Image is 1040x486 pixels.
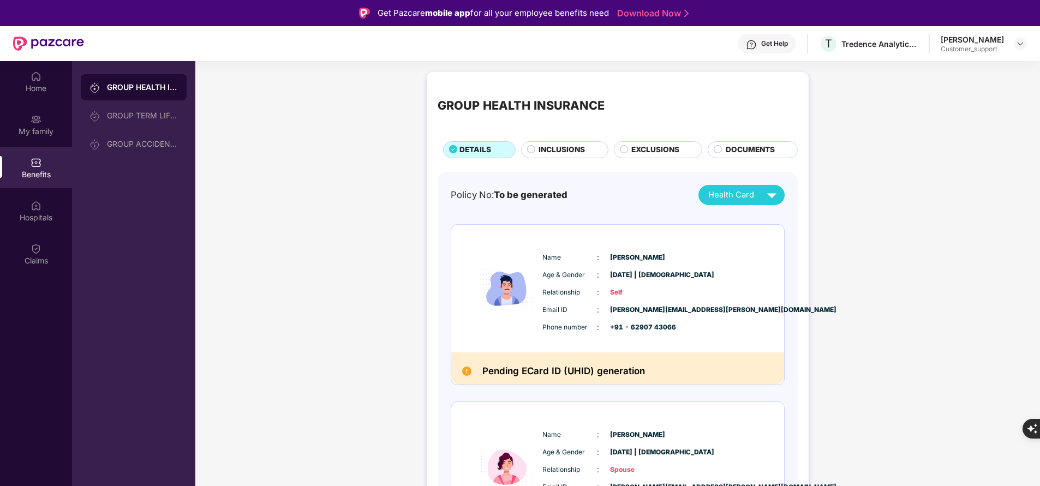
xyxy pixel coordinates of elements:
span: : [597,304,599,316]
span: Email ID [542,305,597,315]
span: Age & Gender [542,270,597,280]
span: To be generated [494,189,567,200]
img: svg+xml;base64,PHN2ZyB3aWR0aD0iMjAiIGhlaWdodD0iMjAiIHZpZXdCb3g9IjAgMCAyMCAyMCIgZmlsbD0ibm9uZSIgeG... [89,111,100,122]
img: svg+xml;base64,PHN2ZyBpZD0iQ2xhaW0iIHhtbG5zPSJodHRwOi8vd3d3LnczLm9yZy8yMDAwL3N2ZyIgd2lkdGg9IjIwIi... [31,243,41,254]
div: GROUP HEALTH INSURANCE [438,96,605,115]
img: icon [474,236,540,341]
span: : [597,251,599,263]
span: : [597,429,599,441]
img: Pending [462,367,471,376]
div: Policy No: [451,188,567,202]
span: Phone number [542,322,597,333]
span: INCLUSIONS [539,144,585,155]
div: Customer_support [941,45,1004,53]
span: [DATE] | [DEMOGRAPHIC_DATA] [610,447,665,458]
img: svg+xml;base64,PHN2ZyBpZD0iSG9zcGl0YWxzIiB4bWxucz0iaHR0cDovL3d3dy53My5vcmcvMjAwMC9zdmciIHdpZHRoPS... [31,200,41,211]
span: DOCUMENTS [726,144,775,155]
img: svg+xml;base64,PHN2ZyB3aWR0aD0iMjAiIGhlaWdodD0iMjAiIHZpZXdCb3g9IjAgMCAyMCAyMCIgZmlsbD0ibm9uZSIgeG... [89,82,100,93]
div: GROUP ACCIDENTAL INSURANCE [107,140,178,148]
img: svg+xml;base64,PHN2ZyBpZD0iRHJvcGRvd24tMzJ4MzIiIHhtbG5zPSJodHRwOi8vd3d3LnczLm9yZy8yMDAwL3N2ZyIgd2... [1016,39,1025,48]
img: New Pazcare Logo [13,37,84,51]
img: svg+xml;base64,PHN2ZyB3aWR0aD0iMjAiIGhlaWdodD0iMjAiIHZpZXdCb3g9IjAgMCAyMCAyMCIgZmlsbD0ibm9uZSIgeG... [31,114,41,125]
img: svg+xml;base64,PHN2ZyBpZD0iSG9tZSIgeG1sbnM9Imh0dHA6Ly93d3cudzMub3JnLzIwMDAvc3ZnIiB3aWR0aD0iMjAiIG... [31,71,41,82]
div: Get Pazcare for all your employee benefits need [378,7,609,20]
img: Stroke [684,8,689,19]
span: DETAILS [459,144,491,155]
img: svg+xml;base64,PHN2ZyB4bWxucz0iaHR0cDovL3d3dy53My5vcmcvMjAwMC9zdmciIHZpZXdCb3g9IjAgMCAyNCAyNCIgd2... [762,185,781,205]
span: [DATE] | [DEMOGRAPHIC_DATA] [610,270,665,280]
span: Self [610,287,665,298]
span: Relationship [542,287,597,298]
div: Tredence Analytics Solutions Private Limited [841,39,918,49]
div: Get Help [761,39,788,48]
span: [PERSON_NAME][EMAIL_ADDRESS][PERSON_NAME][DOMAIN_NAME] [610,305,665,315]
span: EXCLUSIONS [631,144,679,155]
div: GROUP TERM LIFE INSURANCE [107,111,178,120]
span: : [597,286,599,298]
span: +91 - 62907 43066 [610,322,665,333]
div: [PERSON_NAME] [941,34,1004,45]
span: : [597,446,599,458]
button: Health Card [698,185,785,205]
span: : [597,321,599,333]
img: svg+xml;base64,PHN2ZyB3aWR0aD0iMjAiIGhlaWdodD0iMjAiIHZpZXdCb3g9IjAgMCAyMCAyMCIgZmlsbD0ibm9uZSIgeG... [89,139,100,150]
h2: Pending ECard ID (UHID) generation [482,363,645,379]
div: GROUP HEALTH INSURANCE [107,82,178,93]
span: Name [542,430,597,440]
img: Logo [359,8,370,19]
span: Health Card [708,189,754,201]
span: Relationship [542,465,597,475]
span: Spouse [610,465,665,475]
span: T [825,37,832,50]
img: svg+xml;base64,PHN2ZyBpZD0iSGVscC0zMngzMiIgeG1sbnM9Imh0dHA6Ly93d3cudzMub3JnLzIwMDAvc3ZnIiB3aWR0aD... [746,39,757,50]
span: [PERSON_NAME] [610,253,665,263]
a: Download Now [617,8,685,19]
strong: mobile app [425,8,470,18]
span: : [597,464,599,476]
span: Age & Gender [542,447,597,458]
img: svg+xml;base64,PHN2ZyBpZD0iQmVuZWZpdHMiIHhtbG5zPSJodHRwOi8vd3d3LnczLm9yZy8yMDAwL3N2ZyIgd2lkdGg9Ij... [31,157,41,168]
span: : [597,269,599,281]
span: Name [542,253,597,263]
span: [PERSON_NAME] [610,430,665,440]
